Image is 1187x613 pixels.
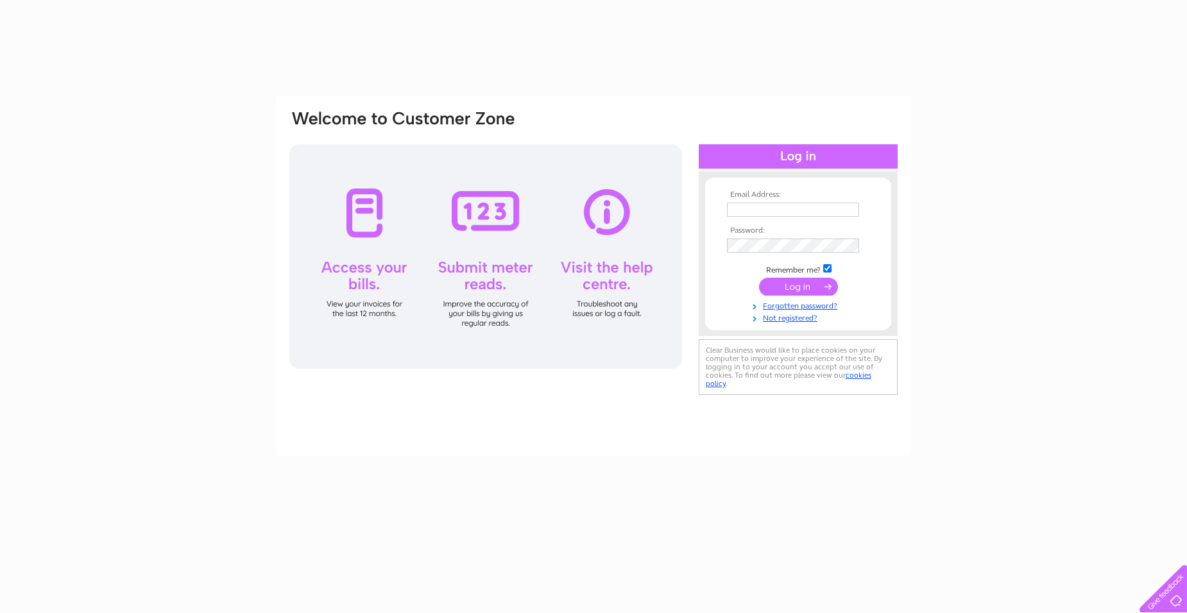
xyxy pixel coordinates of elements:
[699,339,898,395] div: Clear Business would like to place cookies on your computer to improve your experience of the sit...
[706,371,871,388] a: cookies policy
[724,190,873,199] th: Email Address:
[724,262,873,275] td: Remember me?
[727,311,873,323] a: Not registered?
[759,278,838,296] input: Submit
[724,226,873,235] th: Password:
[727,299,873,311] a: Forgotten password?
